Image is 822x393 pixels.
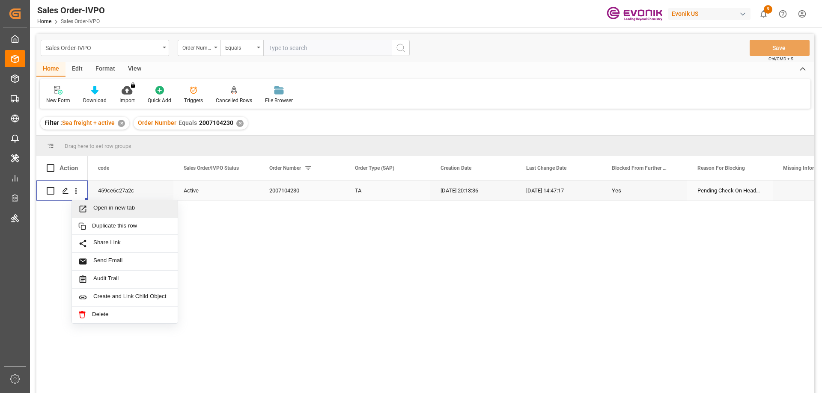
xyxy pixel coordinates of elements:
div: Equals [225,42,254,52]
span: Order Number [138,119,176,126]
div: Order Number [182,42,211,52]
div: File Browser [265,97,293,104]
button: open menu [220,40,263,56]
div: Cancelled Rows [216,97,252,104]
button: Save [750,40,810,56]
div: Evonik US [668,8,751,20]
span: Equals [179,119,197,126]
a: Home [37,18,51,24]
div: Triggers [184,97,203,104]
span: Ctrl/CMD + S [768,56,793,62]
span: Sea freight + active [62,119,115,126]
div: TA [345,180,430,201]
span: 2007104230 [199,119,233,126]
button: open menu [41,40,169,56]
div: 459ce6c27a2c [88,180,173,201]
div: ✕ [118,120,125,127]
button: Evonik US [668,6,754,22]
span: 9 [764,5,772,14]
div: Quick Add [148,97,171,104]
div: ✕ [236,120,244,127]
span: Sales Order/IVPO Status [184,165,239,171]
span: Order Type (SAP) [355,165,394,171]
span: code [98,165,109,171]
span: Blocked From Further Processing [612,165,669,171]
button: search button [392,40,410,56]
button: open menu [178,40,220,56]
input: Type to search [263,40,392,56]
div: Pending Check On Header Level, Special Transport Requirements Unchecked [687,180,773,201]
div: Format [89,62,122,77]
div: Download [83,97,107,104]
div: Action [60,164,78,172]
div: New Form [46,97,70,104]
span: Last Change Date [526,165,566,171]
div: Press SPACE to select this row. [36,180,88,201]
div: 2007104230 [259,180,345,201]
div: Home [36,62,66,77]
div: Sales Order-IVPO [37,4,105,17]
button: Help Center [773,4,792,24]
span: Order Number [269,165,301,171]
div: View [122,62,148,77]
span: Reason For Blocking [697,165,745,171]
div: Active [184,181,249,201]
span: Drag here to set row groups [65,143,131,149]
img: Evonik-brand-mark-Deep-Purple-RGB.jpeg_1700498283.jpeg [607,6,662,21]
button: show 9 new notifications [754,4,773,24]
div: Yes [612,181,677,201]
div: [DATE] 14:47:17 [516,180,602,201]
div: [DATE] 20:13:36 [430,180,516,201]
div: Edit [66,62,89,77]
div: Sales Order-IVPO [45,42,160,53]
span: Creation Date [441,165,471,171]
span: Filter : [45,119,62,126]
